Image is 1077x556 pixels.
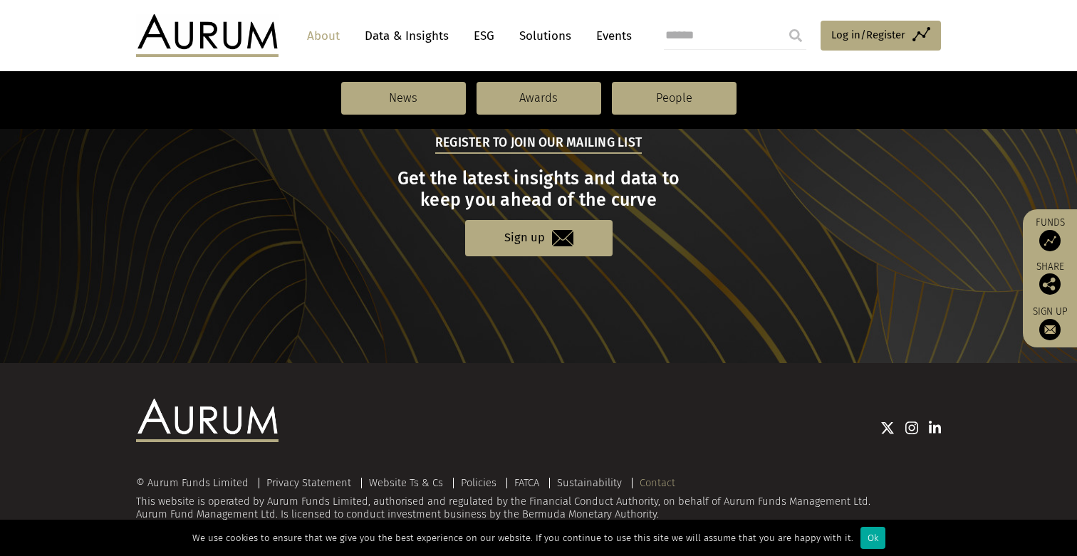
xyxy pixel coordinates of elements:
div: This website is operated by Aurum Funds Limited, authorised and regulated by the Financial Conduc... [136,478,941,521]
span: Log in/Register [831,26,905,43]
img: Aurum [136,14,279,57]
div: © Aurum Funds Limited [136,478,256,488]
a: Sign up [1030,305,1070,340]
a: About [300,23,347,49]
div: Ok [860,527,885,549]
a: Policies [461,476,496,489]
img: Linkedin icon [929,421,942,435]
input: Submit [781,21,810,50]
a: Data & Insights [358,23,456,49]
a: Privacy Statement [266,476,351,489]
img: Instagram icon [905,421,918,435]
a: People [612,82,737,115]
a: Funds [1030,216,1070,251]
a: Sustainability [557,476,622,489]
h3: Get the latest insights and data to keep you ahead of the curve [138,168,940,211]
h5: Register to join our mailing list [435,134,642,154]
a: Events [589,23,632,49]
img: Access Funds [1039,230,1061,251]
a: ESG [467,23,501,49]
a: Solutions [512,23,578,49]
img: Aurum Logo [136,399,279,441]
a: Log in/Register [821,21,941,51]
a: Sign up [465,220,613,256]
img: Sign up to our newsletter [1039,319,1061,340]
img: Share this post [1039,273,1061,295]
a: Website Ts & Cs [369,476,443,489]
div: Share [1030,262,1070,295]
a: Awards [477,82,601,115]
img: Twitter icon [880,421,895,435]
a: FATCA [514,476,539,489]
a: Contact [640,476,675,489]
a: News [341,82,466,115]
